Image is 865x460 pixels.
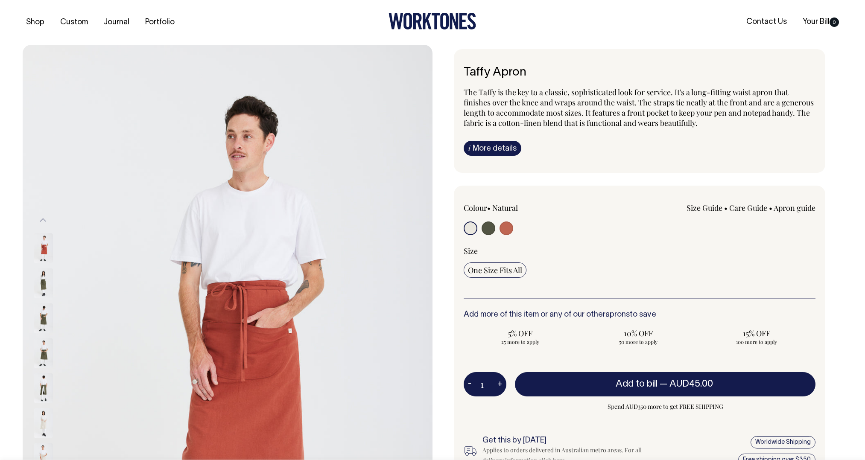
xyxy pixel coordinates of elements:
span: One Size Fits All [468,265,522,275]
span: i [468,143,470,152]
a: Contact Us [743,15,790,29]
span: 50 more to apply [586,338,691,345]
a: aprons [605,311,630,318]
h6: Add more of this item or any of our other to save [464,311,815,319]
span: • [769,203,772,213]
span: — [660,380,715,388]
span: AUD45.00 [669,380,713,388]
span: • [487,203,491,213]
a: iMore details [464,141,521,156]
span: The Taffy is the key to a classic, sophisticated look for service. It's a long-fitting waist apro... [464,87,814,128]
a: Apron guide [774,203,815,213]
span: Add to bill [616,380,658,388]
img: olive [34,268,53,298]
a: Shop [23,15,48,29]
a: Custom [57,15,91,29]
button: + [493,376,506,393]
input: 10% OFF 50 more to apply [582,326,695,348]
span: 0 [830,17,839,27]
input: One Size Fits All [464,262,526,278]
a: Care Guide [729,203,767,213]
img: olive [34,303,53,333]
input: 5% OFF 25 more to apply [464,326,577,348]
img: natural [34,408,53,438]
label: Natural [492,203,518,213]
img: rust [34,233,53,263]
a: Journal [100,15,133,29]
button: Previous [37,210,50,230]
input: 15% OFF 100 more to apply [700,326,813,348]
h6: Taffy Apron [464,66,815,79]
button: - [464,376,476,393]
span: 100 more to apply [704,338,809,345]
span: 5% OFF [468,328,573,338]
span: 25 more to apply [468,338,573,345]
h6: Get this by [DATE] [482,437,656,445]
span: Spend AUD350 more to get FREE SHIPPING [515,402,815,412]
a: Your Bill0 [799,15,842,29]
img: olive [34,373,53,403]
span: • [724,203,728,213]
span: 15% OFF [704,328,809,338]
div: Size [464,246,815,256]
div: Colour [464,203,605,213]
a: Size Guide [687,203,722,213]
img: olive [34,338,53,368]
span: 10% OFF [586,328,691,338]
button: Add to bill —AUD45.00 [515,372,815,396]
a: Portfolio [142,15,178,29]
